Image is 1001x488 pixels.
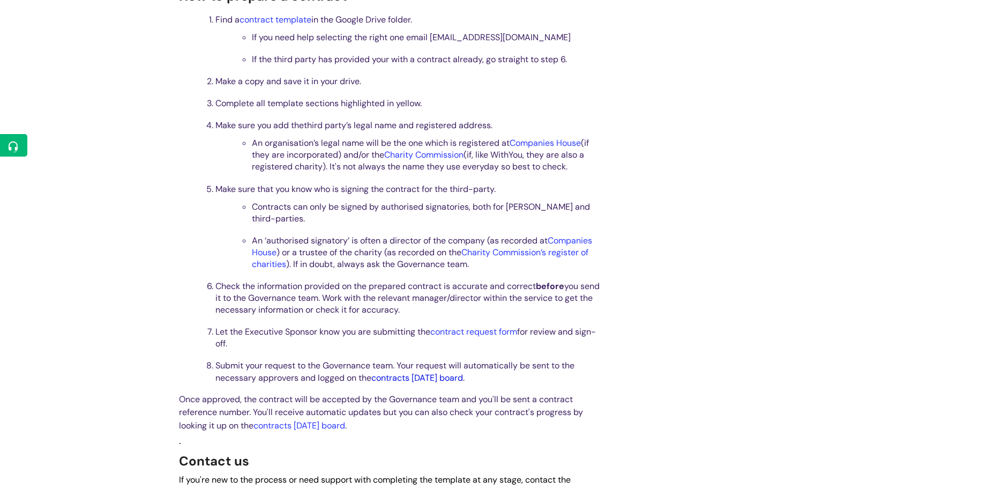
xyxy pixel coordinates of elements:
[240,14,311,25] a: contract template
[510,137,581,149] a: Companies House
[371,372,463,383] a: contracts [DATE] board
[215,120,492,131] span: Make sure you add the
[252,137,589,172] span: An organisation’s legal name will be the one which is registered at (if they are incorporated) an...
[215,76,361,87] span: Make a copy and save it in your drive.
[215,326,596,349] span: Let the Executive Sponsor know you are submitting the for review and sign-off.
[252,235,592,258] a: Companies House
[215,280,600,315] span: Check the information provided on the prepared contract is accurate and correct you send it to th...
[304,120,492,131] span: third party’s legal name and registered address.
[215,98,422,109] span: Complete all template sections highlighted in yellow.
[253,420,345,431] a: contracts [DATE] board
[179,453,249,469] span: Contact us
[252,235,592,270] span: An ‘authorised signatory’ is often a director of the company (as recorded at ) or a trustee of th...
[252,54,567,65] span: If the third party has provided your with a contract already, go straight to step 6.
[215,14,412,25] span: Find a in the Google Drive folder.
[179,394,583,432] span: Once approved, the contract will be accepted by the Governance team and you'll be sent a contract...
[384,149,464,160] a: Charity Commission
[252,32,571,43] span: If you need help selecting the right one email [EMAIL_ADDRESS][DOMAIN_NAME]
[179,432,602,449] p: .
[215,183,496,195] span: Make sure that you know who is signing the contract for the third-party.
[252,201,590,224] span: Contracts can only be signed by authorised signatories, both for [PERSON_NAME] and third-parties.
[215,360,574,383] span: Submit your request to the Governance team. Your request will automatically be sent to the necess...
[536,280,564,292] strong: before
[430,326,517,337] a: contract request form
[252,247,588,270] a: Charity Commission’s register of charities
